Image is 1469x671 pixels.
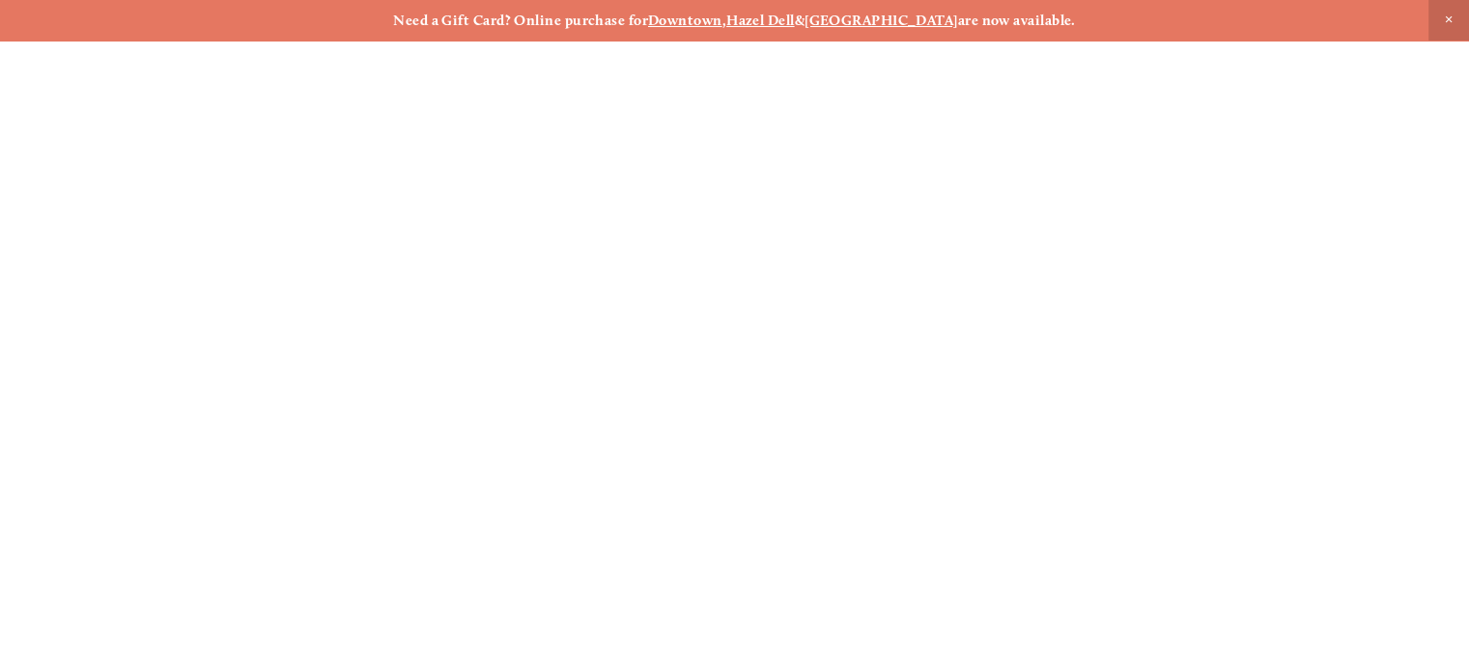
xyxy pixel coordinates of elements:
strong: are now available. [958,12,1076,29]
a: Hazel Dell [726,12,795,29]
a: Downtown [648,12,722,29]
strong: Need a Gift Card? Online purchase for [393,12,648,29]
a: [GEOGRAPHIC_DATA] [805,12,958,29]
strong: , [722,12,726,29]
strong: & [795,12,805,29]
